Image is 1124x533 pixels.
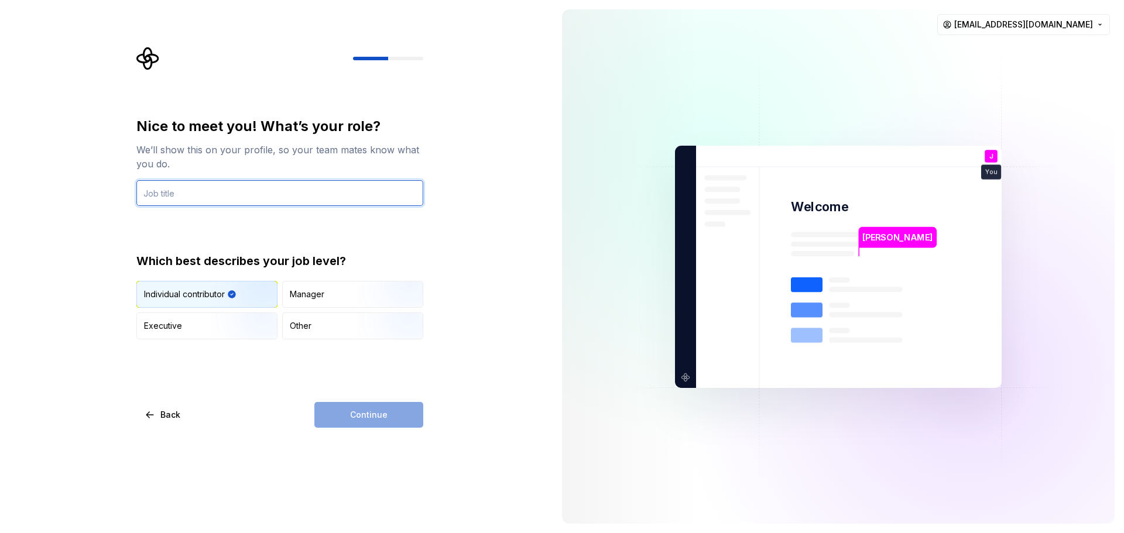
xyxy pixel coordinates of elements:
div: Individual contributor [144,288,225,300]
div: Which best describes your job level? [136,253,423,269]
svg: Supernova Logo [136,47,160,70]
div: Other [290,320,311,332]
p: Welcome [791,198,848,215]
div: Nice to meet you! What’s your role? [136,117,423,136]
p: J [989,153,993,159]
span: [EMAIL_ADDRESS][DOMAIN_NAME] [954,19,1093,30]
input: Job title [136,180,423,206]
span: Back [160,409,180,421]
button: [EMAIL_ADDRESS][DOMAIN_NAME] [937,14,1110,35]
div: We’ll show this on your profile, so your team mates know what you do. [136,143,423,171]
p: You [985,169,997,175]
div: Executive [144,320,182,332]
div: Manager [290,288,324,300]
p: [PERSON_NAME] [862,231,933,243]
button: Back [136,402,190,428]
